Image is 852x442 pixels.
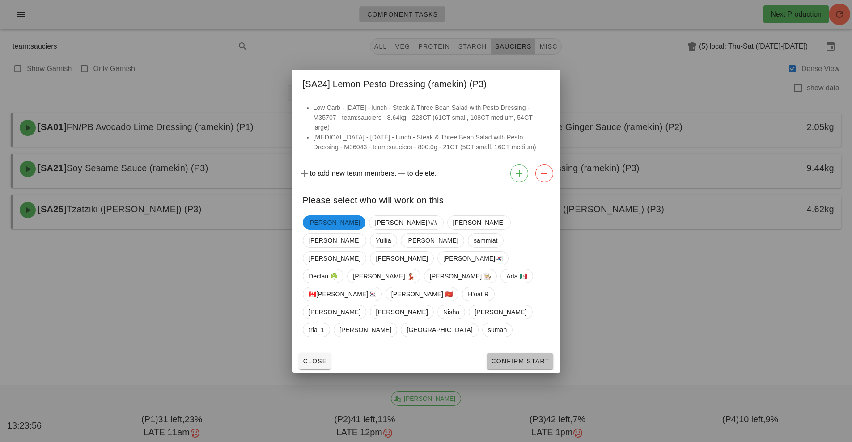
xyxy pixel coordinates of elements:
[391,287,453,301] span: [PERSON_NAME] 🇻🇳
[353,269,415,283] span: [PERSON_NAME] 💃🏽
[303,358,327,365] span: Close
[309,323,324,337] span: trial 1
[309,252,360,265] span: [PERSON_NAME]
[314,132,550,152] li: [MEDICAL_DATA] - [DATE] - lunch - Steak & Three Bean Salad with Pesto Dressing - M36043 - team:sa...
[375,216,437,229] span: [PERSON_NAME]###
[309,269,338,283] span: Declan ☘️
[376,305,428,319] span: [PERSON_NAME]
[309,287,376,301] span: 🇨🇦[PERSON_NAME]🇰🇷
[473,234,497,247] span: sammiat
[491,358,549,365] span: Confirm Start
[308,215,360,230] span: [PERSON_NAME]
[376,252,428,265] span: [PERSON_NAME]
[309,305,360,319] span: [PERSON_NAME]
[487,323,507,337] span: suman
[468,287,489,301] span: H'oat R
[487,353,553,369] button: Confirm Start
[443,252,503,265] span: [PERSON_NAME]🇰🇷
[309,234,360,247] span: [PERSON_NAME]
[506,269,527,283] span: Ada 🇲🇽
[292,161,560,186] div: to add new team members. to delete.
[339,323,391,337] span: [PERSON_NAME]
[299,353,331,369] button: Close
[475,305,526,319] span: [PERSON_NAME]
[314,103,550,132] li: Low Carb - [DATE] - lunch - Steak & Three Bean Salad with Pesto Dressing - M35707 - team:sauciers...
[407,323,472,337] span: [GEOGRAPHIC_DATA]
[376,234,391,247] span: Yullia
[292,186,560,212] div: Please select who will work on this
[453,216,504,229] span: [PERSON_NAME]
[292,70,560,96] div: [SA24] Lemon Pesto Dressing (ramekin) (P3)
[406,234,458,247] span: [PERSON_NAME]
[443,305,459,319] span: Nisha
[429,269,491,283] span: [PERSON_NAME] 👨🏼‍🍳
